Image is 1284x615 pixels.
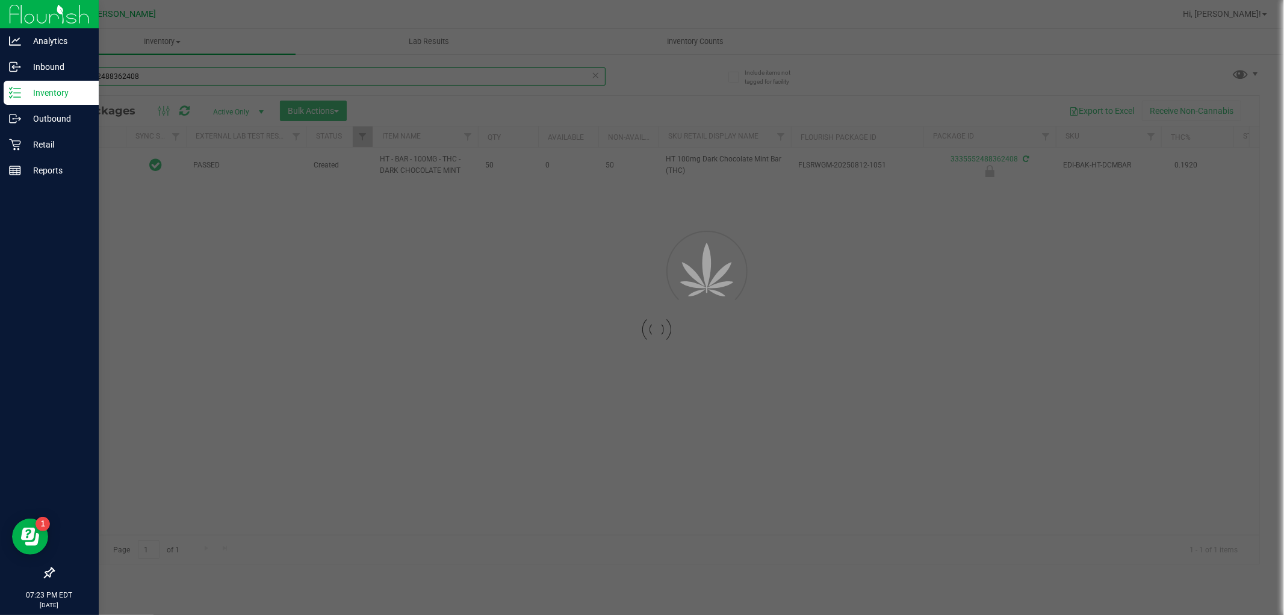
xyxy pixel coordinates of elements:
[21,60,93,74] p: Inbound
[12,519,48,555] iframe: Resource center
[21,86,93,100] p: Inventory
[36,517,50,531] iframe: Resource center unread badge
[21,137,93,152] p: Retail
[21,111,93,126] p: Outbound
[9,164,21,176] inline-svg: Reports
[9,35,21,47] inline-svg: Analytics
[5,590,93,601] p: 07:23 PM EDT
[5,601,93,610] p: [DATE]
[21,34,93,48] p: Analytics
[9,139,21,151] inline-svg: Retail
[9,87,21,99] inline-svg: Inventory
[9,61,21,73] inline-svg: Inbound
[21,163,93,178] p: Reports
[9,113,21,125] inline-svg: Outbound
